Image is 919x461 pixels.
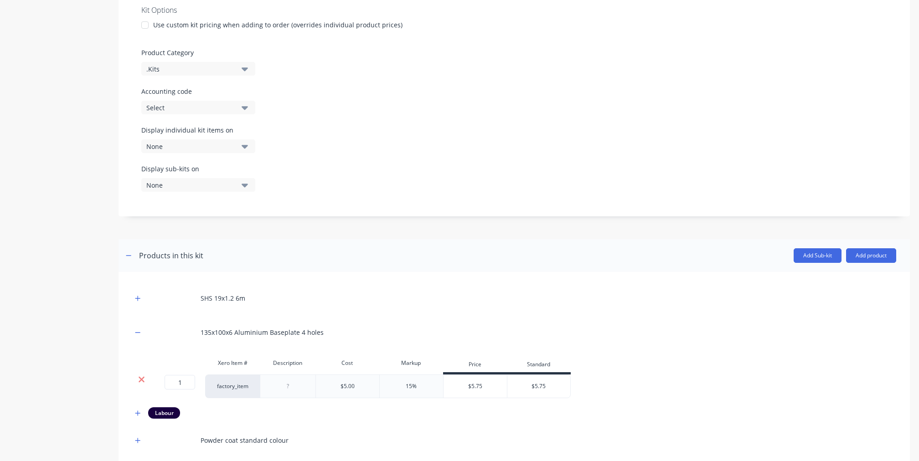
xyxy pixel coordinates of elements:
div: Products in this kit [139,250,203,261]
div: $5.75 [507,375,570,398]
div: None [146,180,235,190]
label: Product Category [141,48,887,57]
button: None [141,178,255,192]
button: None [141,139,255,153]
button: Add product [846,248,896,263]
div: Price [443,356,507,374]
div: Markup [379,354,443,372]
div: 135x100x6 Aluminium Baseplate 4 holes [201,328,324,337]
div: Standard [507,356,571,374]
div: Cost [315,354,379,372]
label: Display individual kit items on [141,125,255,135]
div: SHS 19x1.2 6m [201,293,245,303]
button: Add Sub-kit [794,248,842,263]
div: None [146,142,235,151]
div: Labour [148,407,180,418]
div: Description [260,354,315,372]
div: $5.00 [341,382,355,390]
label: Display sub-kits on [141,164,255,174]
div: Xero Item # [205,354,260,372]
div: .Kits [146,64,235,74]
button: .Kits [141,62,255,76]
div: $5.75 [444,375,507,398]
div: 15% [406,382,417,390]
button: Select [141,101,255,114]
label: Accounting code [141,87,887,96]
div: Select [146,103,235,113]
div: Powder coat standard colour [201,435,289,445]
div: Use custom kit pricing when adding to order (overrides individual product prices) [153,20,403,30]
input: ? [165,375,195,389]
div: factory_item [205,374,260,398]
div: Kit Options [141,5,887,15]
